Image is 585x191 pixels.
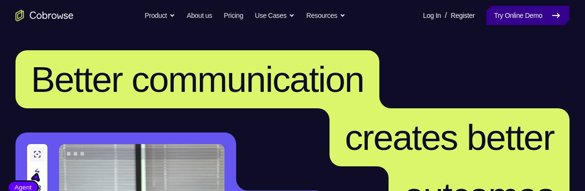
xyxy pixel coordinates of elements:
[145,6,175,25] button: Product
[445,10,447,21] span: /
[451,6,475,25] a: Register
[486,6,570,25] a: Try Online Demo
[224,6,243,25] a: Pricing
[306,6,345,25] button: Resources
[31,59,364,100] span: Better communication
[345,117,554,158] span: creates better
[255,6,295,25] button: Use Cases
[15,10,74,21] a: Go to the home page
[187,6,212,25] a: About us
[423,6,441,25] a: Log In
